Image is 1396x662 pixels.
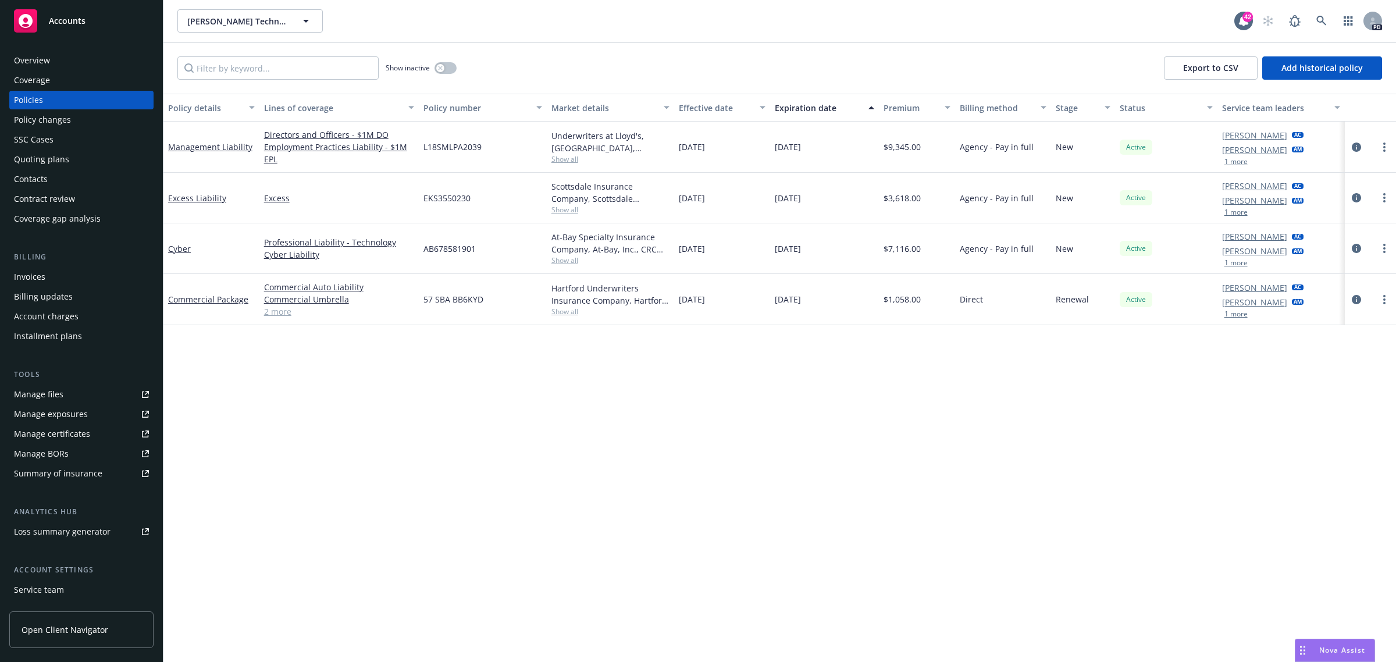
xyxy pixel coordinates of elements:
a: [PERSON_NAME] [1222,296,1287,308]
button: Expiration date [770,94,879,122]
a: Accounts [9,5,154,37]
a: Coverage [9,71,154,90]
span: Agency - Pay in full [960,243,1034,255]
span: Accounts [49,16,86,26]
a: Excess [264,192,414,204]
a: Commercial Package [168,294,248,305]
span: Show all [551,205,670,215]
span: Show inactive [386,63,430,73]
a: Professional Liability - Technology [264,236,414,248]
a: Commercial Auto Liability [264,281,414,293]
span: Nova Assist [1319,645,1365,655]
a: Switch app [1337,9,1360,33]
a: Billing updates [9,287,154,306]
a: [PERSON_NAME] [1222,144,1287,156]
span: New [1056,141,1073,153]
button: Policy details [163,94,259,122]
span: AB678581901 [423,243,476,255]
a: SSC Cases [9,130,154,149]
div: At-Bay Specialty Insurance Company, At-Bay, Inc., CRC Group [551,231,670,255]
a: Quoting plans [9,150,154,169]
div: Service team leaders [1222,102,1328,114]
button: Billing method [955,94,1051,122]
a: Contacts [9,170,154,188]
span: Export to CSV [1183,62,1238,73]
span: [DATE] [775,141,801,153]
div: Sales relationships [14,600,88,619]
div: Policy details [168,102,242,114]
a: Employment Practices Liability - $1M EPL [264,141,414,165]
span: $3,618.00 [884,192,921,204]
button: Export to CSV [1164,56,1258,80]
span: L18SMLPA2039 [423,141,482,153]
button: 1 more [1224,209,1248,216]
div: Market details [551,102,657,114]
span: Show all [551,154,670,164]
div: Premium [884,102,938,114]
div: Coverage [14,71,50,90]
button: Premium [879,94,956,122]
button: 1 more [1224,311,1248,318]
div: Expiration date [775,102,861,114]
a: [PERSON_NAME] [1222,194,1287,207]
div: Billing [9,251,154,263]
span: EKS3550230 [423,192,471,204]
span: $1,058.00 [884,293,921,305]
div: Quoting plans [14,150,69,169]
a: Service team [9,581,154,599]
button: Add historical policy [1262,56,1382,80]
a: Policies [9,91,154,109]
div: Underwriters at Lloyd's, [GEOGRAPHIC_DATA], [PERSON_NAME] of [GEOGRAPHIC_DATA], Scale Underwritin... [551,130,670,154]
a: Start snowing [1256,9,1280,33]
div: Overview [14,51,50,70]
a: Coverage gap analysis [9,209,154,228]
button: [PERSON_NAME] Technologies, Inc. [177,9,323,33]
a: [PERSON_NAME] [1222,230,1287,243]
span: [PERSON_NAME] Technologies, Inc. [187,15,288,27]
a: more [1377,191,1391,205]
div: Invoices [14,268,45,286]
span: Active [1124,142,1148,152]
span: [DATE] [775,243,801,255]
div: Status [1120,102,1200,114]
button: Nova Assist [1295,639,1375,662]
span: Agency - Pay in full [960,192,1034,204]
a: Contract review [9,190,154,208]
div: Contract review [14,190,75,208]
div: Hartford Underwriters Insurance Company, Hartford Insurance Group [551,282,670,307]
div: Policy number [423,102,529,114]
span: Renewal [1056,293,1089,305]
a: more [1377,140,1391,154]
div: Account settings [9,564,154,576]
span: New [1056,192,1073,204]
a: [PERSON_NAME] [1222,180,1287,192]
a: [PERSON_NAME] [1222,129,1287,141]
span: [DATE] [775,293,801,305]
span: [DATE] [775,192,801,204]
button: Status [1115,94,1217,122]
a: [PERSON_NAME] [1222,282,1287,294]
a: Manage files [9,385,154,404]
input: Filter by keyword... [177,56,379,80]
a: Summary of insurance [9,464,154,483]
div: Manage files [14,385,63,404]
div: Account charges [14,307,79,326]
span: Active [1124,243,1148,254]
a: Sales relationships [9,600,154,619]
div: Policy changes [14,111,71,129]
a: Report a Bug [1283,9,1306,33]
button: 1 more [1224,158,1248,165]
button: Policy number [419,94,547,122]
div: Summary of insurance [14,464,102,483]
span: Direct [960,293,983,305]
div: Manage exposures [14,405,88,423]
div: SSC Cases [14,130,54,149]
a: Manage exposures [9,405,154,423]
div: Effective date [679,102,753,114]
div: Tools [9,369,154,380]
button: Stage [1051,94,1115,122]
div: Manage BORs [14,444,69,463]
div: Scottsdale Insurance Company, Scottsdale Insurance Company (Nationwide), CRC Group [551,180,670,205]
a: Manage BORs [9,444,154,463]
